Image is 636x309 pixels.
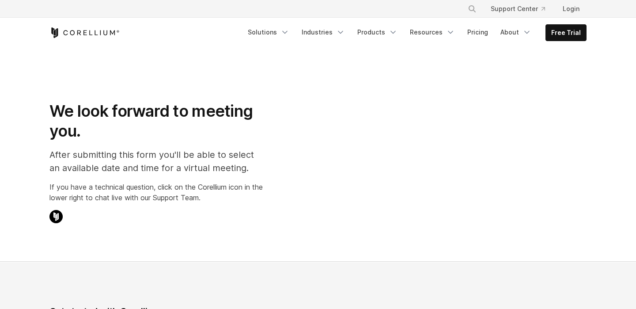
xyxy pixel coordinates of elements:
[462,24,493,40] a: Pricing
[49,148,263,175] p: After submitting this form you'll be able to select an available date and time for a virtual meet...
[49,182,263,203] p: If you have a technical question, click on the Corellium icon in the lower right to chat live wit...
[242,24,295,40] a: Solutions
[556,1,587,17] a: Login
[457,1,587,17] div: Navigation Menu
[495,24,537,40] a: About
[49,101,263,141] h1: We look forward to meeting you.
[352,24,403,40] a: Products
[546,25,586,41] a: Free Trial
[49,210,63,223] img: Corellium Chat Icon
[405,24,460,40] a: Resources
[296,24,350,40] a: Industries
[49,27,120,38] a: Corellium Home
[464,1,480,17] button: Search
[242,24,587,41] div: Navigation Menu
[484,1,552,17] a: Support Center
